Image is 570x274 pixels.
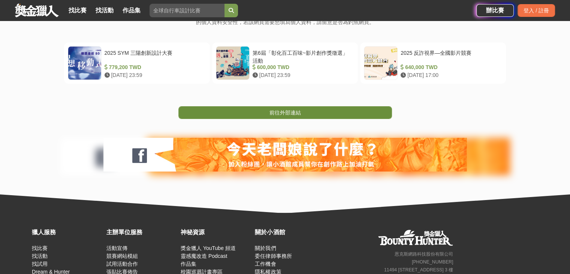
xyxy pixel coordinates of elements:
a: 靈感魔改造 Podcast [181,253,227,259]
div: [DATE] 23:59 [253,71,351,79]
a: 競賽網站模組 [106,253,138,259]
small: 恩克斯網路科技股份有限公司 [395,251,453,257]
div: 第6屆「彰化百工百味~影片創作獎徵選」活動 [253,49,351,63]
a: 找活動 [93,5,117,16]
a: 前往外部連結 [178,106,392,119]
a: 第6屆「彰化百工百味~影片創作獎徵選」活動 600,000 TWD [DATE] 23:59 [212,42,358,84]
a: 工作機會 [255,261,276,267]
a: 辦比賽 [476,4,514,17]
div: 779,200 TWD [105,63,203,71]
a: 作品集 [181,261,196,267]
div: 神秘資源 [181,228,251,237]
div: 2025 SYM 三陽創新設計大賽 [105,49,203,63]
a: 作品集 [120,5,144,16]
a: 找活動 [32,253,48,259]
a: 獎金獵人 YouTube 頻道 [181,245,236,251]
div: 2025 反詐視界—全國影片競賽 [401,49,499,63]
span: 前往外部連結 [269,110,301,116]
a: 委任律師事務所 [255,253,292,259]
div: [DATE] 23:59 [105,71,203,79]
div: 600,000 TWD [253,63,351,71]
a: 關於我們 [255,245,276,251]
small: [PHONE_NUMBER] [412,259,453,265]
a: 找試用 [32,261,48,267]
input: 全球自行車設計比賽 [150,4,224,17]
div: [DATE] 17:00 [401,71,499,79]
div: 主辦單位服務 [106,228,177,237]
img: 127fc932-0e2d-47dc-a7d9-3a4a18f96856.jpg [103,138,467,172]
div: 關於小酒館 [255,228,325,237]
div: 640,000 TWD [401,63,499,71]
a: 活動宣傳 [106,245,127,251]
div: 登入 / 註冊 [518,4,555,17]
a: 找比賽 [66,5,90,16]
div: 獵人服務 [32,228,102,237]
a: 2025 反詐視界—全國影片競賽 640,000 TWD [DATE] 17:00 [360,42,506,84]
p: 提醒您，您即將連結至獎金獵人以外的網頁。此網頁可能隱藏木馬病毒程式；同時，為確保您的個人資料安全性，若該網頁需要您填寫個人資料，請留意是否為釣魚網頁。 [177,10,393,34]
small: 11494 [STREET_ADDRESS] 3 樓 [384,267,453,272]
a: 找比賽 [32,245,48,251]
a: 2025 SYM 三陽創新設計大賽 779,200 TWD [DATE] 23:59 [64,42,210,84]
a: 試用活動合作 [106,261,138,267]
